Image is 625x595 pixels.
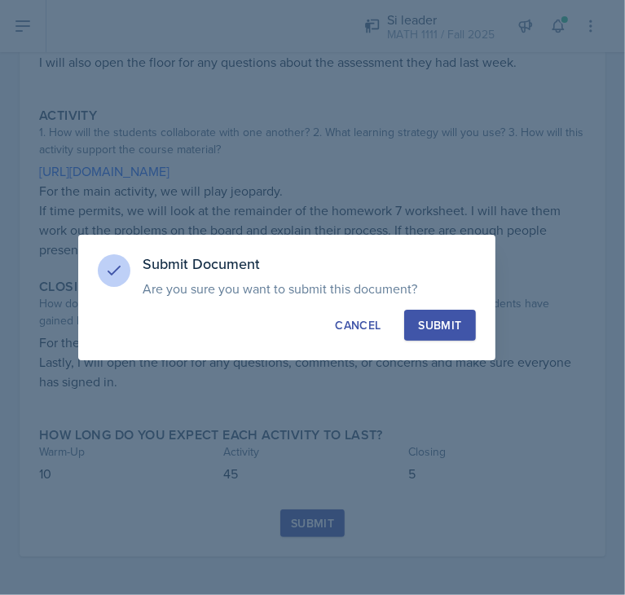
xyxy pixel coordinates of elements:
[404,310,475,341] button: Submit
[143,254,476,274] h3: Submit Document
[143,280,476,297] p: Are you sure you want to submit this document?
[321,310,394,341] button: Cancel
[418,317,461,333] div: Submit
[335,317,381,333] div: Cancel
